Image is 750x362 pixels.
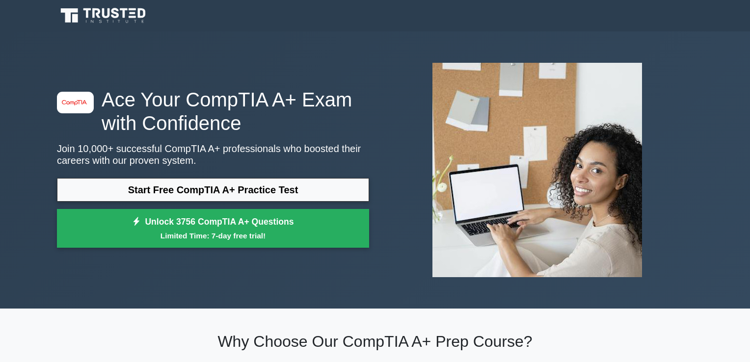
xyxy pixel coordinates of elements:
h1: Ace Your CompTIA A+ Exam with Confidence [57,88,369,135]
small: Limited Time: 7-day free trial! [69,230,357,241]
p: Join 10,000+ successful CompTIA A+ professionals who boosted their careers with our proven system. [57,143,369,166]
a: Start Free CompTIA A+ Practice Test [57,178,369,202]
h2: Why Choose Our CompTIA A+ Prep Course? [57,332,693,351]
a: Unlock 3756 CompTIA A+ QuestionsLimited Time: 7-day free trial! [57,209,369,248]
